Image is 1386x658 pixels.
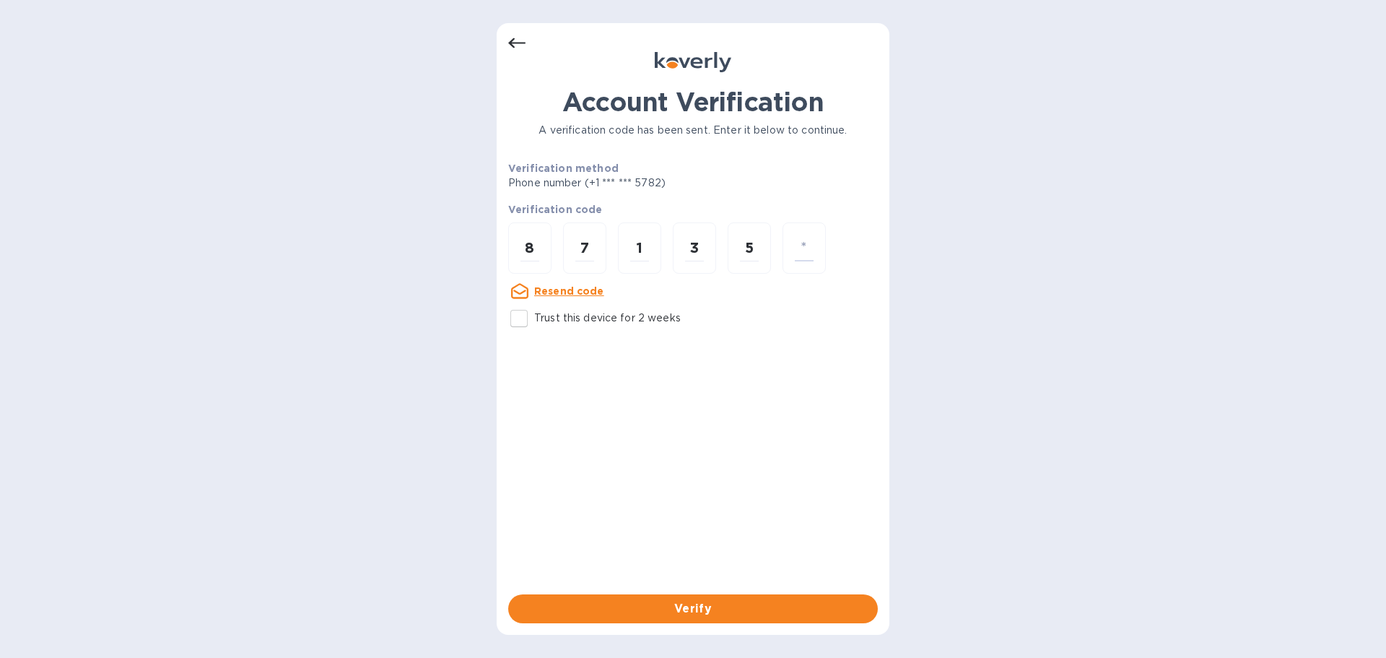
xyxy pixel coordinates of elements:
[520,600,866,618] span: Verify
[508,123,878,138] p: A verification code has been sent. Enter it below to continue.
[508,176,776,191] p: Phone number (+1 *** *** 5782)
[508,163,619,174] b: Verification method
[508,87,878,117] h1: Account Verification
[508,594,878,623] button: Verify
[508,202,878,217] p: Verification code
[534,285,604,297] u: Resend code
[534,311,681,326] p: Trust this device for 2 weeks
